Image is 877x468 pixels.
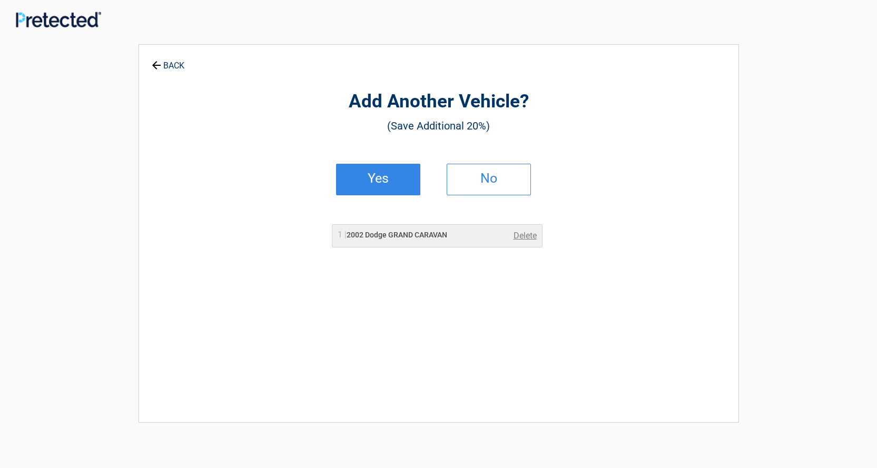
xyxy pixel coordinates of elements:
[197,117,681,135] h3: (Save Additional 20%)
[458,175,520,182] h2: No
[338,230,347,240] span: 1 |
[16,12,101,27] img: Main Logo
[514,230,537,242] a: Delete
[197,89,681,114] h2: Add Another Vehicle?
[338,230,447,241] h2: 2002 Dodge GRAND CARAVAN
[150,52,186,70] a: BACK
[347,175,409,182] h2: Yes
